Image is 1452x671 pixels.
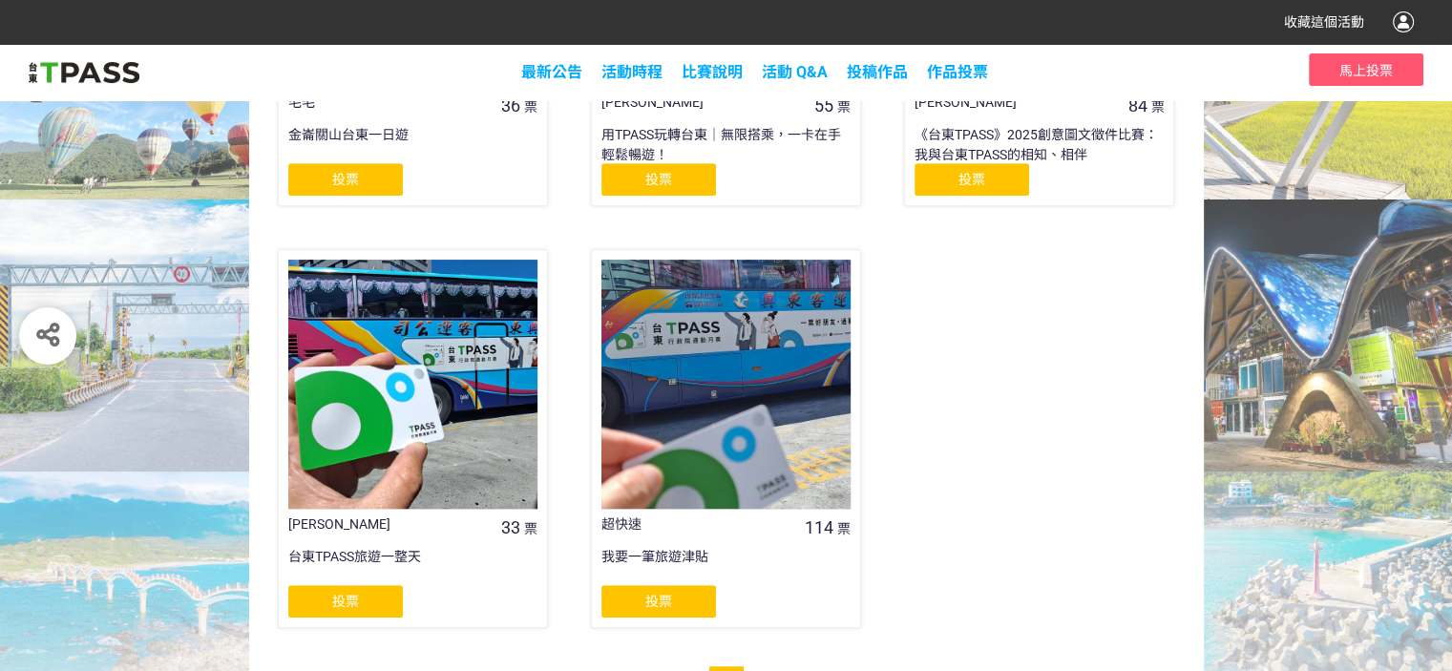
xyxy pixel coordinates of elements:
[591,249,861,628] a: 超快速114票我要一筆旅遊津貼投票
[682,63,743,81] a: 比賽說明
[837,99,851,115] span: 票
[501,517,520,537] span: 33
[645,594,672,609] span: 投票
[645,172,672,187] span: 投票
[601,63,663,81] a: 活動時程
[958,172,985,187] span: 投票
[288,547,537,585] div: 台東TPASS旅遊一整天
[288,93,488,113] div: 毛毛
[278,249,548,628] a: [PERSON_NAME]33票台東TPASS旅遊一整天投票
[29,58,139,87] img: 2025創意影音/圖文徵件比賽「用TPASS玩轉台東」
[915,93,1114,113] div: [PERSON_NAME]
[524,99,537,115] span: 票
[601,547,851,585] div: 我要一筆旅遊津貼
[1150,99,1164,115] span: 票
[927,63,988,81] span: 作品投票
[524,521,537,536] span: 票
[1127,95,1147,115] span: 84
[1284,14,1364,30] span: 收藏這個活動
[288,125,537,163] div: 金崙關山台東一日遊
[847,63,908,81] span: 投稿作品
[805,517,833,537] span: 114
[762,63,828,81] a: 活動 Q&A
[814,95,833,115] span: 55
[915,125,1164,163] div: 《台東TPASS》2025創意圖文徵件比賽：我與台東TPASS的相知、相伴
[288,514,488,535] div: [PERSON_NAME]
[601,514,801,535] div: 超快速
[837,521,851,536] span: 票
[332,172,359,187] span: 投票
[521,63,582,81] a: 最新公告
[601,125,851,163] div: 用TPASS玩轉台東｜無限搭乘，一卡在手輕鬆暢遊！
[1339,63,1393,78] span: 馬上投票
[501,95,520,115] span: 36
[332,594,359,609] span: 投票
[1309,53,1423,86] button: 馬上投票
